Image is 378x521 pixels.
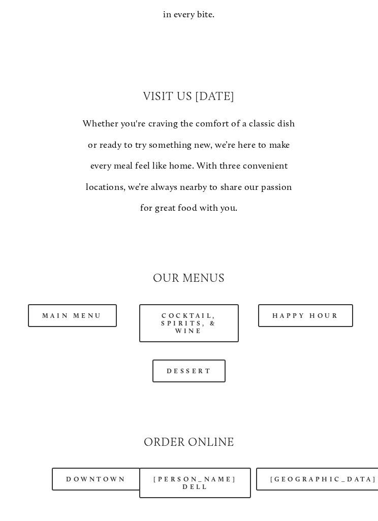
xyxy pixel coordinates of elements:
h2: Visit Us [DATE] [81,88,297,105]
a: Cocktail, Spirits, & Wine [139,304,239,342]
h2: Order Online [23,434,356,450]
a: Downtown [52,468,140,491]
a: Dessert [152,360,226,382]
a: Main Menu [28,304,117,327]
a: Happy Hour [258,304,354,327]
a: [PERSON_NAME] Dell [139,468,251,498]
h2: Our Menus [23,270,356,286]
p: Whether you're craving the comfort of a classic dish or ready to try something new, we’re here to... [81,113,297,218]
